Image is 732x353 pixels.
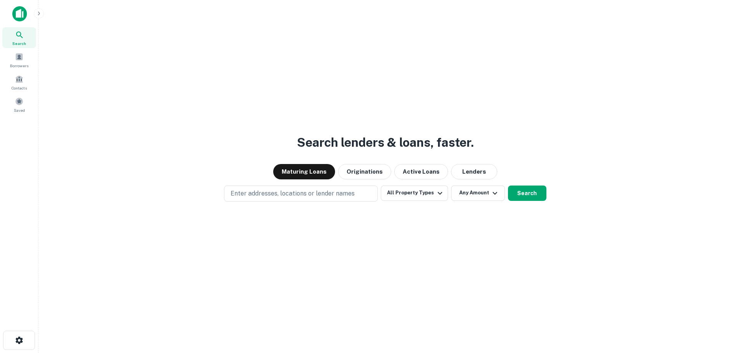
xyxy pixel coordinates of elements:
[2,50,36,70] a: Borrowers
[12,40,26,46] span: Search
[451,186,505,201] button: Any Amount
[231,189,355,198] p: Enter addresses, locations or lender names
[224,186,378,202] button: Enter addresses, locations or lender names
[12,85,27,91] span: Contacts
[10,63,28,69] span: Borrowers
[2,72,36,93] a: Contacts
[508,186,546,201] button: Search
[338,164,391,179] button: Originations
[297,133,474,152] h3: Search lenders & loans, faster.
[273,164,335,179] button: Maturing Loans
[2,27,36,48] a: Search
[14,107,25,113] span: Saved
[394,164,448,179] button: Active Loans
[12,6,27,22] img: capitalize-icon.png
[451,164,497,179] button: Lenders
[2,94,36,115] a: Saved
[694,292,732,328] iframe: Chat Widget
[381,186,448,201] button: All Property Types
